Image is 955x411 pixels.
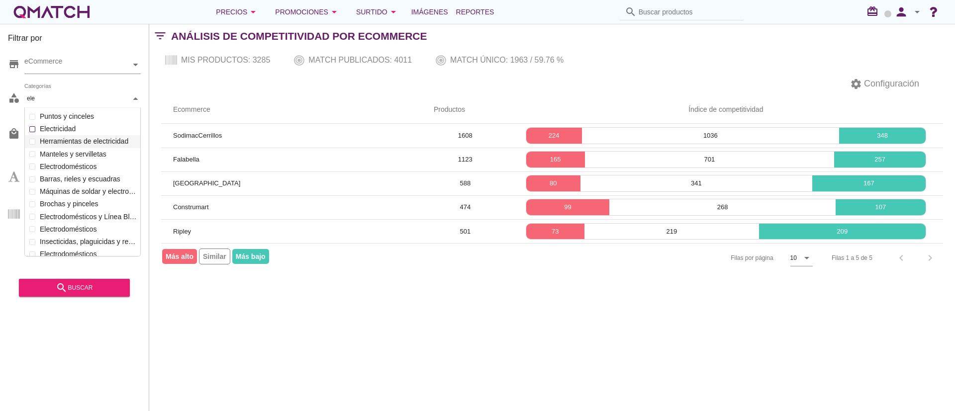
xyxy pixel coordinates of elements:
[584,227,759,237] p: 219
[625,6,637,18] i: search
[836,202,926,212] p: 107
[832,253,872,262] div: Filas 1 a 5 de 5
[12,2,92,22] a: white-qmatch-logo
[173,228,191,235] span: Ripley
[526,155,585,164] p: 165
[452,2,498,22] a: Reportes
[422,195,509,219] td: 474
[8,32,141,48] h3: Filtrar por
[173,203,209,211] span: Construmart
[862,77,919,90] span: Configuración
[56,282,68,294] i: search
[422,219,509,243] td: 501
[866,5,882,17] i: redeem
[37,248,138,260] label: Electrodomésticos
[247,6,259,18] i: arrow_drop_down
[509,96,943,124] th: Índice de competitividad: Not sorted.
[526,227,584,237] p: 73
[812,178,926,188] p: 167
[411,6,448,18] span: Imágenes
[639,4,738,20] input: Buscar productos
[37,223,138,236] label: Electrodomésticos
[422,96,509,124] th: Productos: Not sorted.
[37,211,138,223] label: Electrodomésticos y Línea Blanca
[422,171,509,195] td: 588
[801,252,813,264] i: arrow_drop_down
[631,244,813,272] div: Filas por página
[8,58,20,70] i: store
[422,124,509,148] td: 1608
[275,6,340,18] div: Promociones
[356,6,399,18] div: Surtido
[839,131,926,141] p: 348
[37,161,138,173] label: Electrodomésticos
[37,173,138,185] label: Barras, rieles y escuadras
[609,202,835,212] p: 268
[37,148,138,161] label: Manteles y servilletas
[8,92,20,104] i: category
[526,202,610,212] p: 99
[27,282,122,294] div: buscar
[790,253,797,262] div: 10
[37,110,138,123] label: Puntos y cinceles
[173,179,240,187] span: [GEOGRAPHIC_DATA]
[759,227,926,237] p: 209
[348,2,407,22] button: Surtido
[173,132,222,139] span: SodimacCerrillos
[582,131,840,141] p: 1036
[199,248,230,264] span: Similar
[37,135,138,148] label: Herramientas de electricidad
[526,131,582,141] p: 224
[842,75,927,93] button: Configuración
[891,5,911,19] i: person
[580,178,812,188] p: 341
[37,185,138,198] label: Máquinas de soldar y electrodos
[834,155,926,164] p: 257
[387,6,399,18] i: arrow_drop_down
[585,155,834,164] p: 701
[328,6,340,18] i: arrow_drop_down
[19,279,130,297] button: buscar
[37,198,138,210] label: Brochas y pinceles
[208,2,267,22] button: Precios
[407,2,452,22] a: Imágenes
[456,6,494,18] span: Reportes
[37,123,138,135] label: Electricidad
[232,249,269,264] span: Más bajo
[161,96,422,124] th: Ecommerce: Not sorted.
[911,6,923,18] i: arrow_drop_down
[171,28,427,44] h2: Análisis de competitividad por Ecommerce
[850,78,862,90] i: settings
[173,156,199,163] span: Falabella
[8,128,20,140] i: local_mall
[216,6,259,18] div: Precios
[422,148,509,171] td: 1123
[162,249,197,264] span: Más alto
[37,236,138,248] label: Insecticidas, plaguicidas y repelentes
[267,2,348,22] button: Promociones
[526,178,580,188] p: 80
